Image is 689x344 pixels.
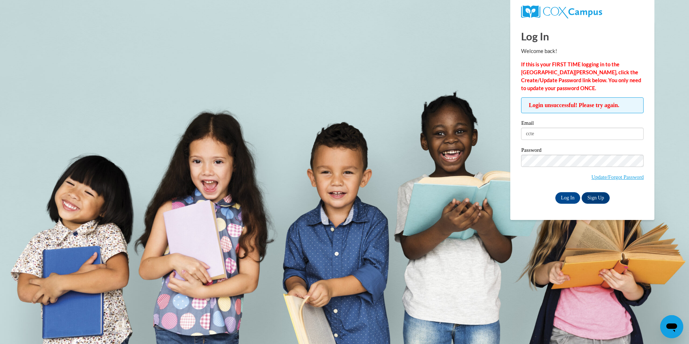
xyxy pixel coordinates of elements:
iframe: Button to launch messaging window [660,315,683,338]
strong: If this is your FIRST TIME logging in to the [GEOGRAPHIC_DATA][PERSON_NAME], click the Create/Upd... [521,61,641,91]
span: Login unsuccessful! Please try again. [521,97,644,113]
a: Sign Up [582,192,610,204]
label: Email [521,120,644,128]
input: Log In [555,192,581,204]
label: Password [521,147,644,155]
a: COX Campus [521,5,644,18]
a: Update/Forgot Password [591,174,644,180]
h1: Log In [521,29,644,44]
p: Welcome back! [521,47,644,55]
img: COX Campus [521,5,602,18]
